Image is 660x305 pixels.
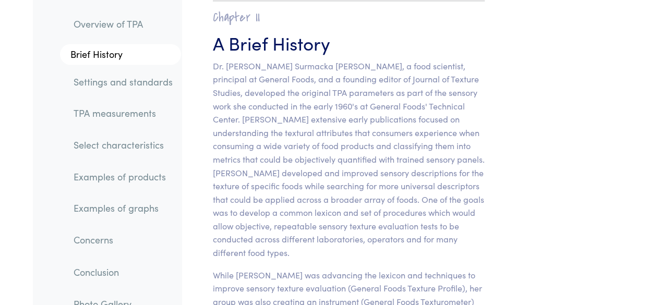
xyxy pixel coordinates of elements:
a: Settings and standards [65,70,181,94]
a: Concerns [65,228,181,252]
p: Dr. [PERSON_NAME] Surmacka [PERSON_NAME], a food scientist, principal at General Foods, and a fou... [213,59,485,260]
a: Examples of products [65,165,181,189]
h3: A Brief History [213,30,485,55]
a: Overview of TPA [65,13,181,36]
h2: Chapter II [213,9,485,26]
a: Select characteristics [65,133,181,157]
a: TPA measurements [65,102,181,126]
a: Examples of graphs [65,197,181,221]
a: Brief History [60,44,181,65]
a: Conclusion [65,260,181,284]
